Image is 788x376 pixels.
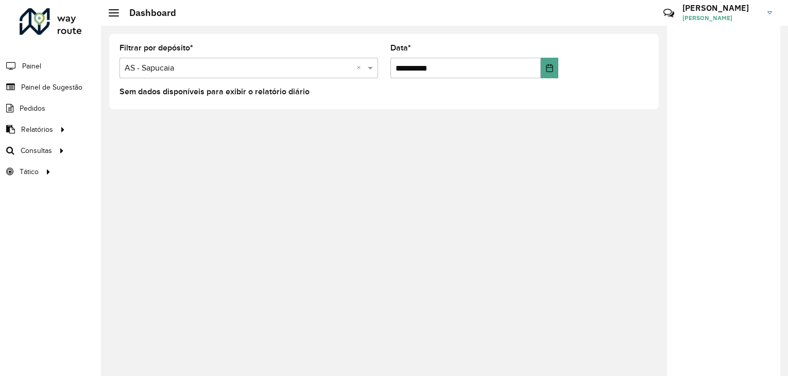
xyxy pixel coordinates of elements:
[21,145,52,156] span: Consultas
[119,42,193,54] label: Filtrar por depósito
[682,13,760,23] span: [PERSON_NAME]
[119,86,310,98] label: Sem dados disponíveis para exibir o relatório diário
[541,58,558,78] button: Choose Date
[20,103,45,114] span: Pedidos
[20,166,39,177] span: Tático
[21,82,82,93] span: Painel de Sugestão
[119,7,176,19] h2: Dashboard
[356,62,365,74] span: Clear all
[21,124,53,135] span: Relatórios
[390,42,411,54] label: Data
[682,3,760,13] h3: [PERSON_NAME]
[22,61,41,72] span: Painel
[658,2,680,24] a: Contato Rápido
